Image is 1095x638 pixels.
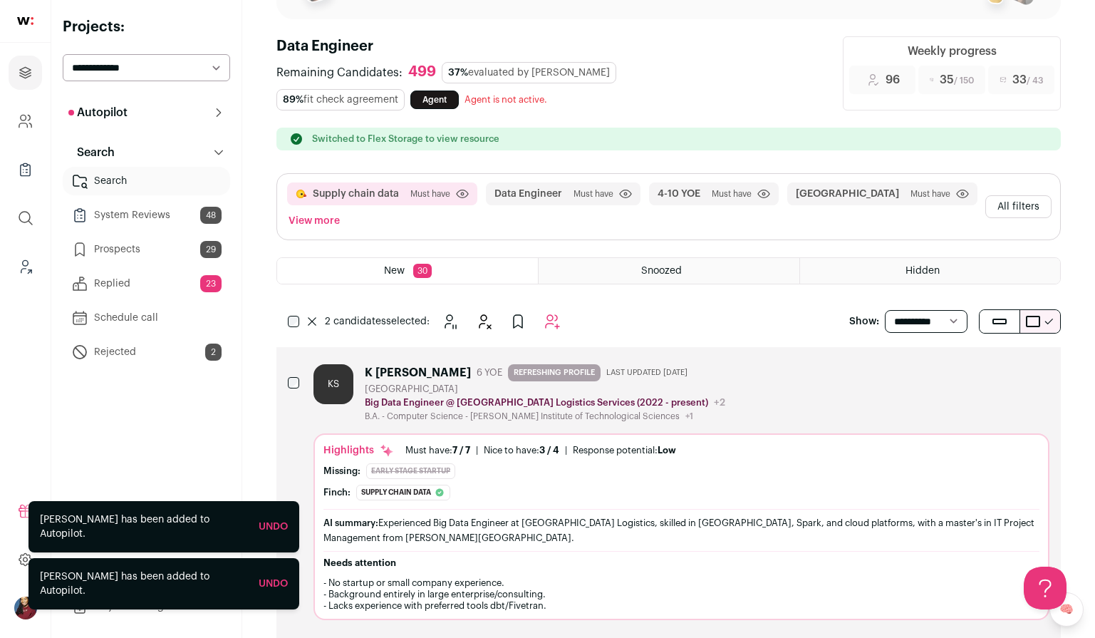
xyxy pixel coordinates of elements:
[940,71,974,88] span: 35
[9,153,42,187] a: Company Lists
[365,384,725,395] div: [GEOGRAPHIC_DATA]
[63,17,230,37] h2: Projects:
[408,63,436,81] div: 499
[63,167,230,195] a: Search
[313,187,399,201] button: Supply chain data
[465,95,547,104] span: Agent is not active.
[200,241,222,258] span: 29
[63,138,230,167] button: Search
[435,307,464,336] button: Snooze
[573,445,676,456] div: Response potential:
[366,463,455,479] div: Early Stage Startup
[63,269,230,298] a: Replied23
[313,364,1049,620] a: KS K [PERSON_NAME] 6 YOE REFRESHING PROFILE Last updated [DATE] [GEOGRAPHIC_DATA] Big Data Engine...
[286,211,343,231] button: View more
[259,579,288,589] a: Undo
[323,443,394,458] div: Highlights
[365,397,708,408] p: Big Data Engineer @ [GEOGRAPHIC_DATA] Logistics Services (2022 - present)
[200,207,222,224] span: 48
[323,515,1039,545] div: Experienced Big Data Engineer at [GEOGRAPHIC_DATA] Logistics, skilled in [GEOGRAPHIC_DATA], Spark...
[985,195,1052,218] button: All filters
[910,188,950,200] span: Must have
[63,201,230,230] a: System Reviews48
[1027,76,1043,85] span: / 43
[712,188,752,200] span: Must have
[9,104,42,138] a: Company and ATS Settings
[908,43,997,60] div: Weekly progress
[574,188,613,200] span: Must have
[494,187,562,201] button: Data Engineer
[452,446,470,455] span: 7 / 7
[539,258,799,284] a: Snoozed
[63,235,230,264] a: Prospects29
[442,62,616,83] div: evaluated by [PERSON_NAME]
[714,398,725,408] span: +2
[413,264,432,278] span: 30
[1024,567,1067,609] iframe: Help Scout Beacon - Open
[410,91,459,109] a: Agent
[539,446,559,455] span: 3 / 4
[365,411,725,422] div: B.A. - Computer Science - [PERSON_NAME] Institute of Technological Sciences
[905,266,940,276] span: Hidden
[63,338,230,366] a: Rejected2
[606,367,687,379] span: Last updated [DATE]
[205,344,222,361] span: 2
[323,557,1039,569] h2: Needs attention
[954,76,974,85] span: / 150
[405,445,676,456] ul: | |
[9,56,42,90] a: Projects
[323,518,378,528] span: AI summary:
[14,597,37,619] button: Open dropdown
[356,485,450,500] div: Supply chain data
[469,307,498,336] button: Hide
[63,98,230,127] button: Autopilot
[68,104,128,121] p: Autopilot
[365,366,471,380] div: K [PERSON_NAME]
[1049,592,1084,627] a: 🧠
[538,307,566,336] button: Add to Autopilot
[14,597,37,619] img: 10010497-medium_jpg
[504,307,532,336] button: Add to Prospects
[405,445,470,456] div: Must have:
[658,187,700,201] button: 4-10 YOE
[9,249,42,284] a: Leads (Backoffice)
[276,89,405,110] div: fit check agreement
[312,133,499,145] p: Switched to Flex Storage to view resource
[323,487,351,498] div: Finch:
[68,144,115,161] p: Search
[200,275,222,292] span: 23
[283,95,303,105] span: 89%
[313,364,353,404] div: KS
[658,446,676,455] span: Low
[325,317,386,326] span: 2 candidates
[410,188,450,200] span: Must have
[384,266,405,276] span: New
[63,304,230,332] a: Schedule call
[484,445,559,456] div: Nice to have:
[40,513,247,541] div: [PERSON_NAME] has been added to Autopilot.
[796,187,899,201] button: [GEOGRAPHIC_DATA]
[259,522,288,532] a: Undo
[800,258,1060,284] a: Hidden
[40,570,247,598] div: [PERSON_NAME] has been added to Autopilot.
[886,71,900,88] span: 96
[448,68,468,78] span: 37%
[849,314,879,329] p: Show:
[641,266,682,276] span: Snoozed
[1012,71,1043,88] span: 33
[508,364,601,381] span: REFRESHING PROFILE
[323,577,1039,612] p: - No startup or small company experience. - Background entirely in large enterprise/consulting. -...
[17,17,33,25] img: wellfound-shorthand-0d5821cbd27db2630d0214b213865d53afaa358527fdda9d0ea32b1df1b89c2c.svg
[477,367,502,379] span: 6 YOE
[325,314,430,329] span: selected:
[685,412,693,421] span: +1
[276,64,403,81] span: Remaining Candidates:
[276,36,826,56] h1: Data Engineer
[323,465,360,477] div: Missing:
